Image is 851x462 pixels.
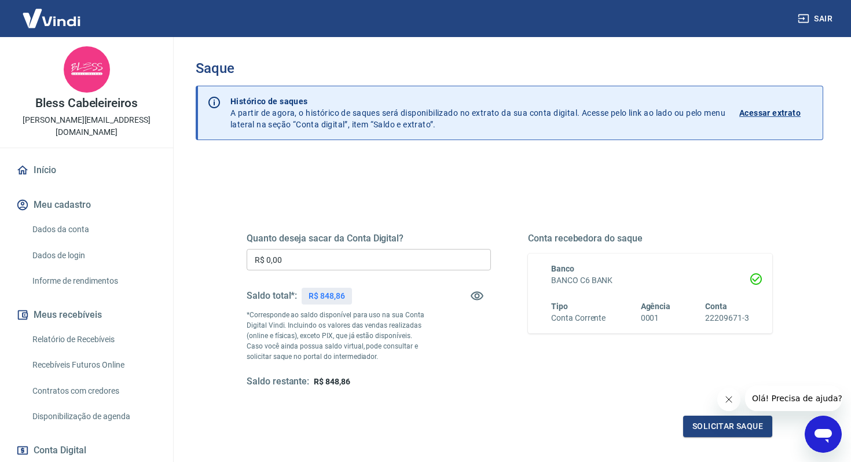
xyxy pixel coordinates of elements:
iframe: Fechar mensagem [717,388,740,411]
h5: Saldo restante: [247,376,309,388]
p: [PERSON_NAME][EMAIL_ADDRESS][DOMAIN_NAME] [9,114,164,138]
a: Relatório de Recebíveis [28,328,159,351]
a: Acessar extrato [739,96,813,130]
h5: Conta recebedora do saque [528,233,772,244]
p: Acessar extrato [739,107,801,119]
button: Meu cadastro [14,192,159,218]
h6: Conta Corrente [551,312,606,324]
p: Bless Cabeleireiros [35,97,138,109]
a: Informe de rendimentos [28,269,159,293]
a: Recebíveis Futuros Online [28,353,159,377]
p: A partir de agora, o histórico de saques será disponibilizado no extrato da sua conta digital. Ac... [230,96,725,130]
a: Contratos com credores [28,379,159,403]
span: Tipo [551,302,568,311]
span: Conta [705,302,727,311]
span: Banco [551,264,574,273]
button: Solicitar saque [683,416,772,437]
h5: Quanto deseja sacar da Conta Digital? [247,233,491,244]
img: Vindi [14,1,89,36]
h5: Saldo total*: [247,290,297,302]
a: Dados de login [28,244,159,267]
h6: 0001 [641,312,671,324]
iframe: Botão para abrir a janela de mensagens [805,416,842,453]
a: Início [14,157,159,183]
a: Disponibilização de agenda [28,405,159,428]
h6: 22209671-3 [705,312,749,324]
p: R$ 848,86 [309,290,345,302]
a: Dados da conta [28,218,159,241]
span: Agência [641,302,671,311]
button: Meus recebíveis [14,302,159,328]
iframe: Mensagem da empresa [745,386,842,411]
img: 5f257124-1708-47b5-8cf4-88b388f3dbdd.jpeg [64,46,110,93]
p: Histórico de saques [230,96,725,107]
button: Sair [795,8,837,30]
h6: BANCO C6 BANK [551,274,749,287]
p: *Corresponde ao saldo disponível para uso na sua Conta Digital Vindi. Incluindo os valores das ve... [247,310,430,362]
span: R$ 848,86 [314,377,350,386]
span: Olá! Precisa de ajuda? [7,8,97,17]
h3: Saque [196,60,823,76]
